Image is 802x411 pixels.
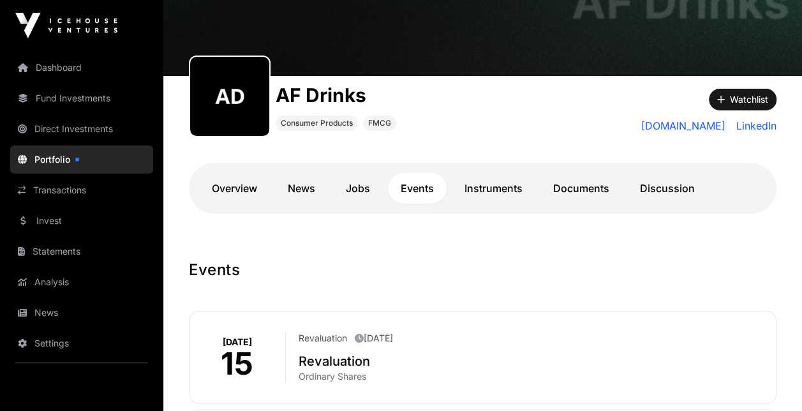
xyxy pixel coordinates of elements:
nav: Tabs [199,173,766,204]
a: Jobs [333,173,383,204]
a: LinkedIn [731,118,776,133]
h1: AF Drinks [276,84,396,107]
a: Documents [540,173,622,204]
img: af-drinks358.png [195,62,264,131]
span: Consumer Products [281,118,353,128]
a: News [275,173,328,204]
a: Portfolio [10,146,153,174]
button: Watchlist [709,89,776,110]
a: Fund Investments [10,84,153,112]
h1: Events [189,260,776,280]
a: [DOMAIN_NAME] [641,118,726,133]
p: Ordinary Shares [299,370,766,383]
a: Dashboard [10,54,153,82]
a: Statements [10,237,153,265]
a: Events [388,173,447,204]
a: Settings [10,329,153,357]
a: Instruments [452,173,535,204]
span: FMCG [368,118,391,128]
iframe: Chat Widget [738,350,802,411]
a: Overview [199,173,270,204]
a: Invest [10,207,153,235]
p: [DATE] [355,332,393,345]
p: 15 [221,348,253,379]
p: Revaluation [299,332,347,345]
a: Transactions [10,176,153,204]
p: [DATE] [223,336,252,348]
a: News [10,299,153,327]
a: Discussion [627,173,708,204]
a: Direct Investments [10,115,153,143]
h2: Revaluation [299,352,766,370]
img: Icehouse Ventures Logo [15,13,117,38]
a: Analysis [10,268,153,296]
